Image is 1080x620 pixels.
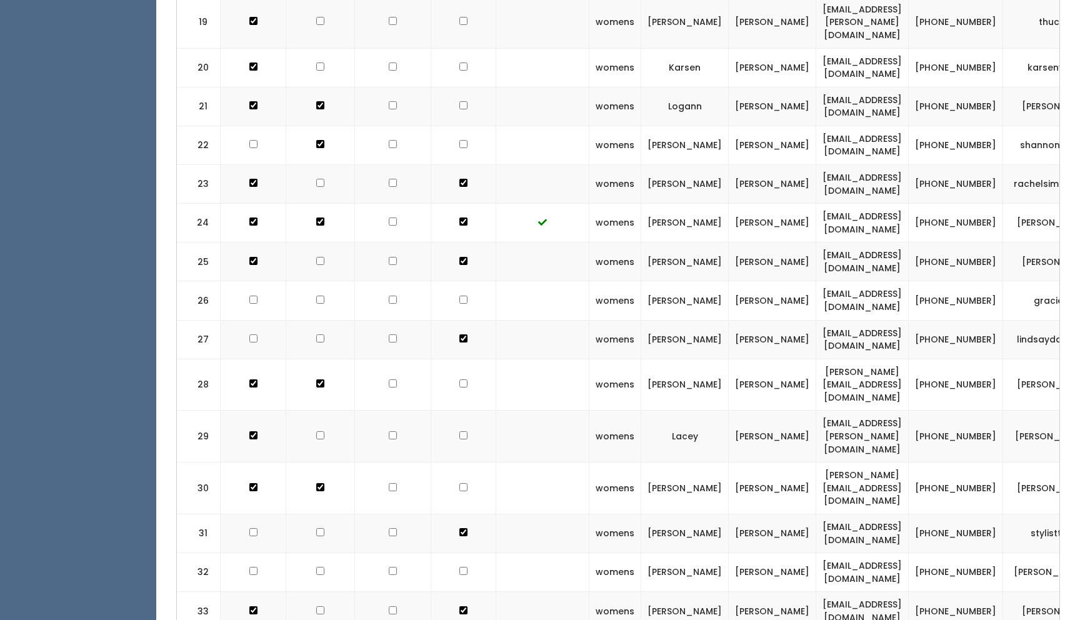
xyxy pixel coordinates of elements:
[641,359,729,411] td: [PERSON_NAME]
[816,242,909,281] td: [EMAIL_ADDRESS][DOMAIN_NAME]
[816,553,909,592] td: [EMAIL_ADDRESS][DOMAIN_NAME]
[729,126,816,164] td: [PERSON_NAME]
[641,126,729,164] td: [PERSON_NAME]
[816,126,909,164] td: [EMAIL_ADDRESS][DOMAIN_NAME]
[589,48,641,87] td: womens
[816,359,909,411] td: [PERSON_NAME][EMAIL_ADDRESS][DOMAIN_NAME]
[641,514,729,552] td: [PERSON_NAME]
[177,514,221,552] td: 31
[589,204,641,242] td: womens
[909,164,1003,203] td: [PHONE_NUMBER]
[177,204,221,242] td: 24
[816,281,909,320] td: [EMAIL_ADDRESS][DOMAIN_NAME]
[816,514,909,552] td: [EMAIL_ADDRESS][DOMAIN_NAME]
[729,320,816,359] td: [PERSON_NAME]
[589,281,641,320] td: womens
[729,359,816,411] td: [PERSON_NAME]
[589,411,641,462] td: womens
[177,462,221,514] td: 30
[177,87,221,126] td: 21
[729,242,816,281] td: [PERSON_NAME]
[589,514,641,552] td: womens
[589,553,641,592] td: womens
[816,48,909,87] td: [EMAIL_ADDRESS][DOMAIN_NAME]
[641,411,729,462] td: Lacey
[909,48,1003,87] td: [PHONE_NUMBER]
[589,126,641,164] td: womens
[909,411,1003,462] td: [PHONE_NUMBER]
[816,411,909,462] td: [EMAIL_ADDRESS][PERSON_NAME][DOMAIN_NAME]
[729,164,816,203] td: [PERSON_NAME]
[909,242,1003,281] td: [PHONE_NUMBER]
[816,164,909,203] td: [EMAIL_ADDRESS][DOMAIN_NAME]
[729,411,816,462] td: [PERSON_NAME]
[177,48,221,87] td: 20
[729,462,816,514] td: [PERSON_NAME]
[177,359,221,411] td: 28
[816,320,909,359] td: [EMAIL_ADDRESS][DOMAIN_NAME]
[641,48,729,87] td: Karsen
[177,126,221,164] td: 22
[641,242,729,281] td: [PERSON_NAME]
[641,87,729,126] td: Logann
[589,242,641,281] td: womens
[729,553,816,592] td: [PERSON_NAME]
[177,411,221,462] td: 29
[589,164,641,203] td: womens
[729,514,816,552] td: [PERSON_NAME]
[909,359,1003,411] td: [PHONE_NUMBER]
[729,204,816,242] td: [PERSON_NAME]
[641,281,729,320] td: [PERSON_NAME]
[177,242,221,281] td: 25
[589,462,641,514] td: womens
[729,48,816,87] td: [PERSON_NAME]
[177,164,221,203] td: 23
[589,359,641,411] td: womens
[909,126,1003,164] td: [PHONE_NUMBER]
[641,164,729,203] td: [PERSON_NAME]
[816,204,909,242] td: [EMAIL_ADDRESS][DOMAIN_NAME]
[641,204,729,242] td: [PERSON_NAME]
[729,281,816,320] td: [PERSON_NAME]
[177,320,221,359] td: 27
[909,553,1003,592] td: [PHONE_NUMBER]
[909,204,1003,242] td: [PHONE_NUMBER]
[909,87,1003,126] td: [PHONE_NUMBER]
[816,462,909,514] td: [PERSON_NAME][EMAIL_ADDRESS][DOMAIN_NAME]
[641,553,729,592] td: [PERSON_NAME]
[589,87,641,126] td: womens
[177,281,221,320] td: 26
[729,87,816,126] td: [PERSON_NAME]
[816,87,909,126] td: [EMAIL_ADDRESS][DOMAIN_NAME]
[641,462,729,514] td: [PERSON_NAME]
[909,462,1003,514] td: [PHONE_NUMBER]
[641,320,729,359] td: [PERSON_NAME]
[909,514,1003,552] td: [PHONE_NUMBER]
[909,320,1003,359] td: [PHONE_NUMBER]
[909,281,1003,320] td: [PHONE_NUMBER]
[177,553,221,592] td: 32
[589,320,641,359] td: womens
